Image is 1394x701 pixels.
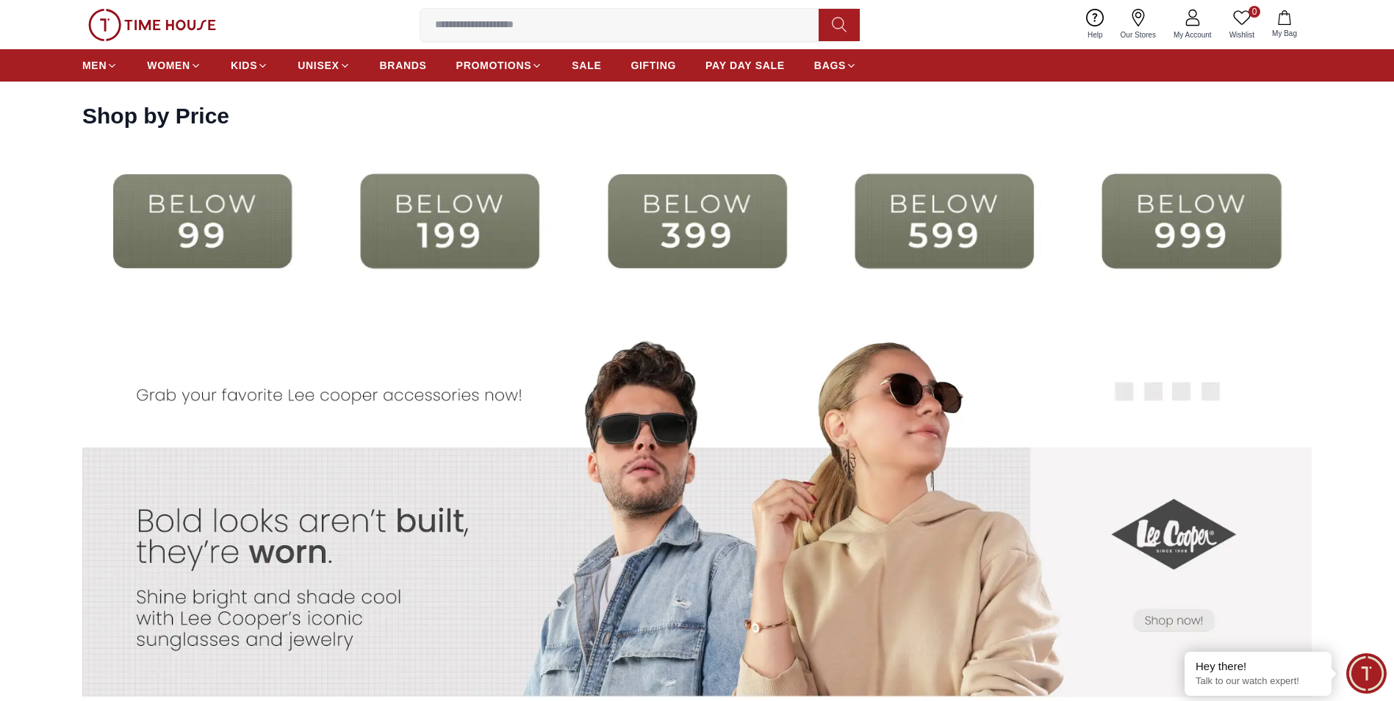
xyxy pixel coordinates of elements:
a: GIFTING [630,52,676,79]
span: KIDS [231,58,257,73]
div: Hey there! [1196,659,1321,674]
img: ... [824,144,1065,298]
a: 0Wishlist [1221,6,1263,43]
a: MEN [82,52,118,79]
span: WOMEN [147,58,190,73]
h2: Shop by Price [82,103,229,129]
span: UNISEX [298,58,339,73]
a: Our Stores [1112,6,1165,43]
span: PAY DAY SALE [705,58,785,73]
a: BRANDS [380,52,427,79]
span: Wishlist [1224,29,1260,40]
p: Talk to our watch expert! [1196,675,1321,688]
img: ... [82,144,323,298]
span: SALE [572,58,601,73]
span: GIFTING [630,58,676,73]
a: WOMEN [147,52,201,79]
div: Chat Widget [1346,653,1387,694]
img: ... [88,9,216,41]
span: 0 [1249,6,1260,18]
a: PROMOTIONS [456,52,543,79]
a: UNISEX [298,52,350,79]
span: BRANDS [380,58,427,73]
span: Our Stores [1115,29,1162,40]
span: MEN [82,58,107,73]
a: KIDS [231,52,268,79]
span: My Account [1168,29,1218,40]
img: ... [330,144,570,298]
a: SALE [572,52,601,79]
img: ... [1071,144,1312,298]
a: Help [1079,6,1112,43]
button: My Bag [1263,7,1306,42]
span: BAGS [814,58,846,73]
span: Help [1082,29,1109,40]
img: ... [577,144,817,298]
a: PAY DAY SALE [705,52,785,79]
span: My Bag [1266,28,1303,39]
a: BAGS [814,52,857,79]
span: PROMOTIONS [456,58,532,73]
